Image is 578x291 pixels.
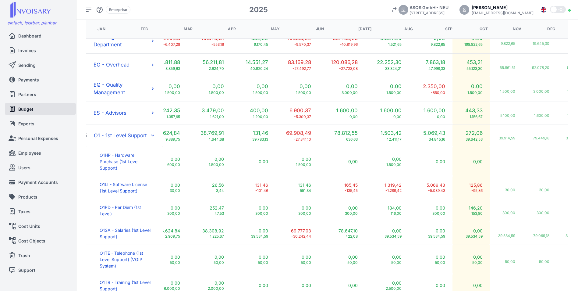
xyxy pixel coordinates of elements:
span: -30.242,44 [291,234,311,239]
span: 0,00 [215,280,224,286]
span: 1.500,00 [467,90,483,95]
span: 131,46 [255,182,268,188]
div: Mar [174,27,203,31]
span: 453,21 [466,59,483,66]
span: Employees [18,150,41,156]
span: 0,00 [392,254,402,260]
span: 78.812,55 [334,129,358,137]
a: Budget [9,103,72,115]
a: Partners [9,88,70,100]
div: May [261,27,289,31]
span: 0,00 [436,228,445,234]
span: 39.534,59 [466,234,483,239]
span: -101,46 [255,188,268,193]
span: 443,33 [465,107,483,114]
span: 39.534,59 [428,234,445,239]
span: -850,00 [431,90,445,95]
span: 0,00 [473,158,483,165]
div: [STREET_ADDRESS] [410,11,449,16]
span: 0,00 [349,114,358,119]
div: 2025 [249,5,270,15]
a: Taxes [9,205,70,217]
span: 55.123,30 [466,66,483,71]
span: 1.621,00 [210,114,224,119]
span: O1SA - Salaries (1st Level Support) [100,227,153,240]
span: 0,00 [259,228,268,234]
span: 47,53 [215,211,224,216]
span: 5.069,43 [423,129,445,137]
div: Enterprise [106,6,130,14]
span: 1.357,65 [166,114,180,119]
span: 5.069,43 [427,182,445,188]
span: 1.521,65 [388,42,402,47]
span: 0,00 [302,254,311,260]
span: 2.500,00 [386,286,402,291]
span: 636,63 [346,137,358,142]
span: 1.500,00 [296,90,311,95]
span: 9.822,65 [431,42,445,47]
span: 50,00 [435,260,445,265]
span: 0,00 [390,83,402,90]
span: 300,00 [345,211,358,216]
span: 55.861,51 [500,65,515,70]
span: 300,00 [502,210,515,215]
span: Cost Objects [18,238,45,244]
span: 1.600,00 [534,113,549,118]
span: 242,35 [163,107,180,114]
span: 0,00 [259,254,268,260]
a: Personal Expenses [9,132,72,144]
span: -9.570,37 [294,42,311,47]
span: 0,00 [436,254,445,260]
span: Invoices [18,47,36,54]
span: 30,00 [170,188,180,193]
span: 3.000,00 [342,90,358,95]
span: O1PD - Per Diem (1st Level) [100,204,153,217]
span: 39.783,13 [252,137,268,142]
span: 0,00 [300,83,311,90]
span: 0,00 [302,282,311,289]
span: 50,00 [391,260,402,265]
span: 2.350,00 [423,83,445,90]
span: 69.777,03 [291,228,311,234]
span: 116,00 [391,211,402,216]
span: 4.644,68 [208,137,224,142]
span: 79.069,18 [533,233,549,238]
span: 1.500,00 [386,162,402,167]
div: Jan [88,27,115,31]
a: Payment Accounts [9,176,70,188]
span: 39.914,59 [499,136,515,141]
span: 38.769,91 [200,129,224,137]
span: 1.600,00 [336,107,358,114]
a: Support [9,264,72,276]
span: 0,00 [348,205,358,211]
span: Budget [18,106,33,112]
span: 0,00 [436,282,445,289]
span: 3,44 [216,188,224,193]
span: 400,00 [250,107,268,114]
span: 120.086,28 [331,59,358,66]
span: 50,00 [505,259,515,264]
span: -1.289,42 [385,188,402,193]
span: 153,80 [471,211,483,216]
span: 1.500,00 [296,162,311,167]
span: O1HP - Hardware Purchase (1st Level Support) [100,152,153,171]
div: Sep [438,27,460,31]
span: 1.500,00 [253,90,268,95]
span: 300,00 [255,211,268,216]
span: EO - Overhead [94,61,129,69]
a: Products [9,191,72,203]
span: 1.500,00 [209,162,224,167]
span: -135,45 [345,188,358,193]
span: 0,00 [215,254,224,260]
span: 0,00 [171,280,180,286]
span: Products [18,194,37,200]
span: 52.811,88 [158,59,180,66]
a: Invoices [9,44,70,56]
span: Support [18,267,35,273]
span: 39.642,53 [466,137,483,142]
span: 0,00 [473,254,483,260]
a: Employees [9,147,70,159]
span: 26,56 [212,182,224,188]
span: -10.819,96 [340,42,358,47]
span: 1.225,67 [210,234,224,239]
